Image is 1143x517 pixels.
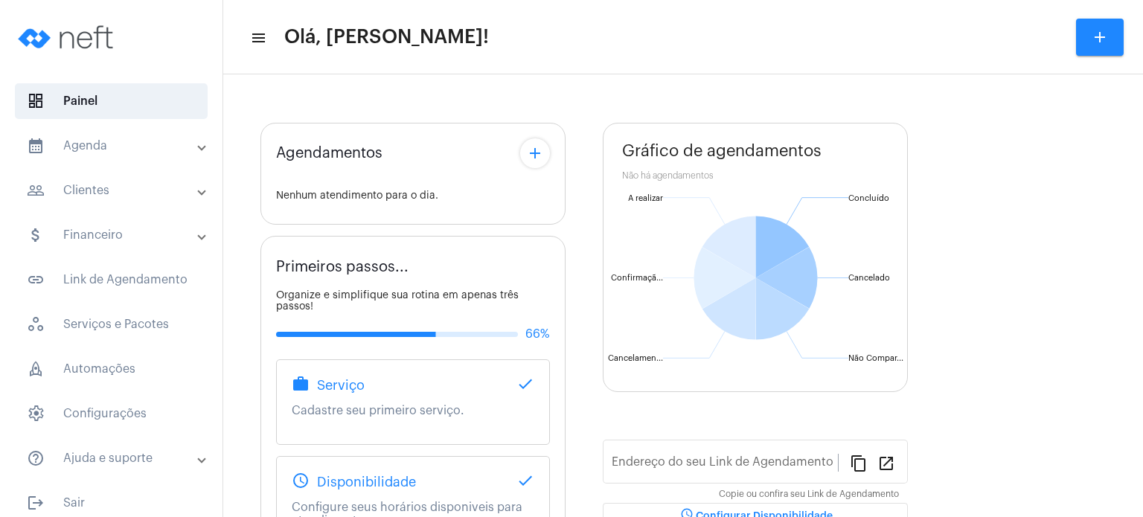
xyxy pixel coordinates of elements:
span: sidenav icon [27,360,45,378]
span: Painel [15,83,208,119]
span: sidenav icon [27,315,45,333]
p: Cadastre seu primeiro serviço. [292,404,534,417]
span: Configurações [15,396,208,431]
mat-icon: sidenav icon [27,449,45,467]
mat-icon: work [292,375,310,393]
mat-panel-title: Ajuda e suporte [27,449,199,467]
mat-icon: content_copy [850,454,868,472]
span: Disponibilidade [317,475,416,489]
mat-icon: sidenav icon [27,137,45,155]
mat-icon: open_in_new [877,454,895,472]
img: logo-neft-novo-2.png [12,7,124,67]
text: A realizar [628,194,663,202]
mat-hint: Copie ou confira seu Link de Agendamento [719,489,899,500]
mat-expansion-panel-header: sidenav iconClientes [9,173,222,208]
mat-icon: add [526,144,544,162]
span: Gráfico de agendamentos [622,142,822,160]
span: Serviço [317,378,365,393]
mat-expansion-panel-header: sidenav iconFinanceiro [9,217,222,253]
span: Primeiros passos... [276,259,409,275]
mat-panel-title: Financeiro [27,226,199,244]
mat-expansion-panel-header: sidenav iconAgenda [9,128,222,164]
text: Cancelado [848,274,890,282]
input: Link [612,458,838,472]
mat-icon: done [516,472,534,489]
mat-expansion-panel-header: sidenav iconAjuda e suporte [9,440,222,476]
text: Confirmaçã... [611,274,663,283]
mat-icon: sidenav icon [27,494,45,512]
mat-icon: sidenav icon [250,29,265,47]
text: Não Compar... [848,354,903,362]
span: sidenav icon [27,405,45,423]
span: Agendamentos [276,145,382,161]
div: Nenhum atendimento para o dia. [276,190,550,202]
text: Cancelamen... [608,354,663,362]
span: Organize e simplifique sua rotina em apenas três passos! [276,290,519,312]
mat-icon: sidenav icon [27,271,45,289]
mat-icon: sidenav icon [27,226,45,244]
span: sidenav icon [27,92,45,110]
mat-icon: add [1091,28,1109,46]
mat-icon: sidenav icon [27,182,45,199]
span: Automações [15,351,208,387]
mat-icon: done [516,375,534,393]
span: Serviços e Pacotes [15,306,208,342]
mat-panel-title: Clientes [27,182,199,199]
mat-icon: schedule [292,472,310,489]
text: Concluído [848,194,889,202]
span: Link de Agendamento [15,262,208,298]
mat-panel-title: Agenda [27,137,199,155]
span: 66% [525,327,550,341]
span: Olá, [PERSON_NAME]! [284,25,489,49]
